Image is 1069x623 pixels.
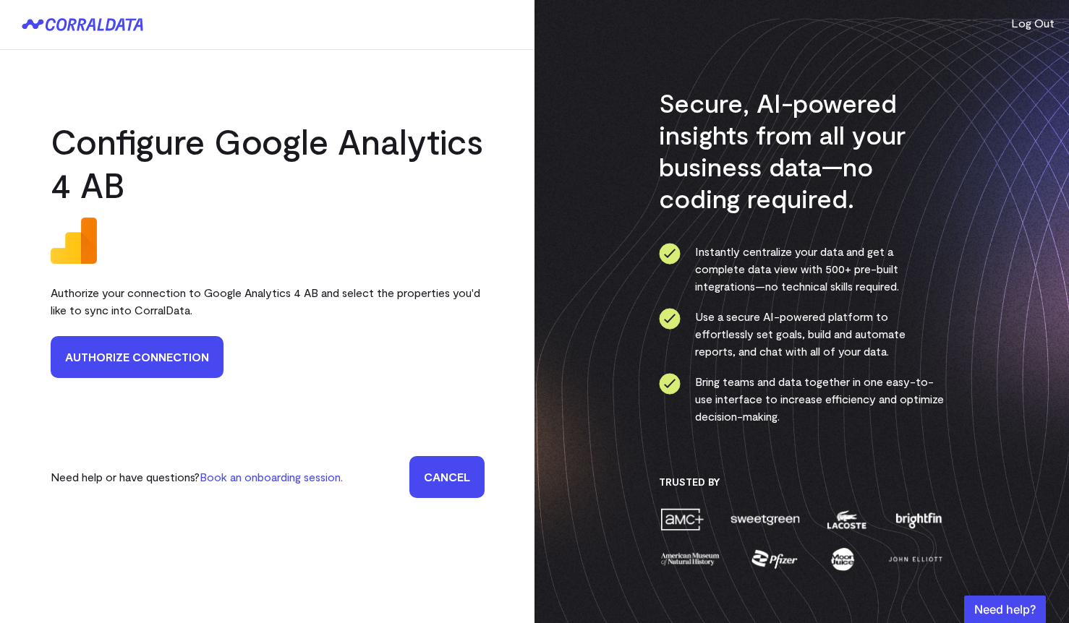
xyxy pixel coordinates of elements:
img: ico-check-circle-4b19435c.svg [659,243,681,265]
h3: Secure, AI-powered insights from all your business data—no coding required. [659,87,945,214]
img: pfizer-e137f5fc.png [750,546,800,572]
img: moon-juice-c312e729.png [828,546,857,572]
img: ico-check-circle-4b19435c.svg [659,308,681,330]
h2: Configure Google Analytics 4 AB [51,119,485,206]
img: john-elliott-25751c40.png [886,546,945,572]
img: ico-check-circle-4b19435c.svg [659,373,681,395]
img: sweetgreen-1d1fb32c.png [729,507,801,532]
li: Use a secure AI-powered platform to effortlessly set goals, build and automate reports, and chat ... [659,308,945,360]
a: Book an onboarding session. [200,470,343,484]
img: amc-0b11a8f1.png [659,507,705,532]
li: Instantly centralize your data and get a complete data view with 500+ pre-built integrations—no t... [659,243,945,295]
p: Need help or have questions? [51,468,343,486]
button: Log Out [1011,14,1055,32]
img: lacoste-7a6b0538.png [825,507,868,532]
h3: Trusted By [659,476,945,489]
div: Authorize your connection to Google Analytics 4 AB and select the properties you'd like to sync i... [51,275,485,327]
img: google_analytics_4-fc05114a.png [51,218,97,264]
li: Bring teams and data together in one easy-to-use interface to increase efficiency and optimize de... [659,373,945,425]
a: Authorize Connection [51,336,223,378]
a: Cancel [409,456,485,498]
img: brightfin-a251e171.png [893,507,945,532]
img: amnh-5afada46.png [659,546,721,572]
